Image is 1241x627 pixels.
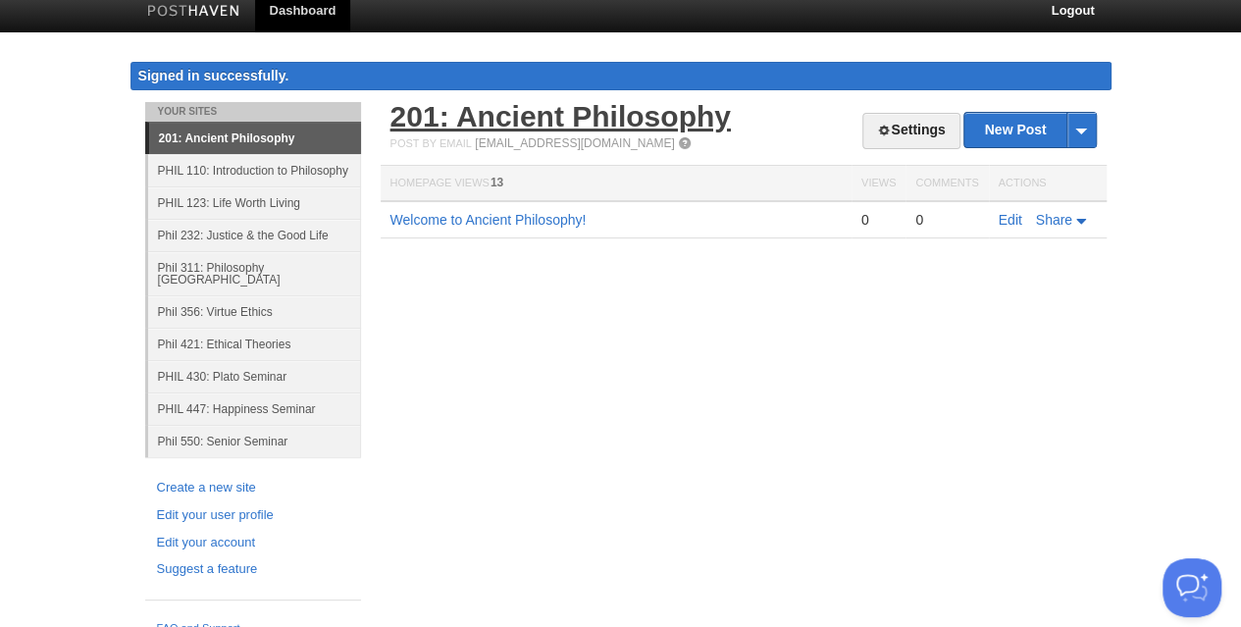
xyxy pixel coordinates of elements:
[148,360,361,392] a: PHIL 430: Plato Seminar
[862,113,959,149] a: Settings
[1163,558,1221,617] iframe: Help Scout Beacon - Open
[999,212,1022,228] a: Edit
[148,251,361,295] a: Phil 311: Philosophy [GEOGRAPHIC_DATA]
[157,505,349,526] a: Edit your user profile
[905,166,988,202] th: Comments
[390,100,731,132] a: 201: Ancient Philosophy
[1036,212,1072,228] span: Share
[149,123,361,154] a: 201: Ancient Philosophy
[964,113,1095,147] a: New Post
[148,295,361,328] a: Phil 356: Virtue Ethics
[148,425,361,457] a: Phil 550: Senior Seminar
[861,211,896,229] div: 0
[989,166,1107,202] th: Actions
[148,154,361,186] a: PHIL 110: Introduction to Philosophy
[147,5,240,20] img: Posthaven-bar
[148,328,361,360] a: Phil 421: Ethical Theories
[130,62,1112,90] div: Signed in successfully.
[157,533,349,553] a: Edit your account
[852,166,905,202] th: Views
[381,166,852,202] th: Homepage Views
[157,559,349,580] a: Suggest a feature
[390,212,587,228] a: Welcome to Ancient Philosophy!
[148,219,361,251] a: Phil 232: Justice & the Good Life
[157,478,349,498] a: Create a new site
[475,136,674,150] a: [EMAIL_ADDRESS][DOMAIN_NAME]
[148,392,361,425] a: PHIL 447: Happiness Seminar
[148,186,361,219] a: PHIL 123: Life Worth Living
[491,176,503,189] span: 13
[915,211,978,229] div: 0
[390,137,472,149] span: Post by Email
[145,102,361,122] li: Your Sites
